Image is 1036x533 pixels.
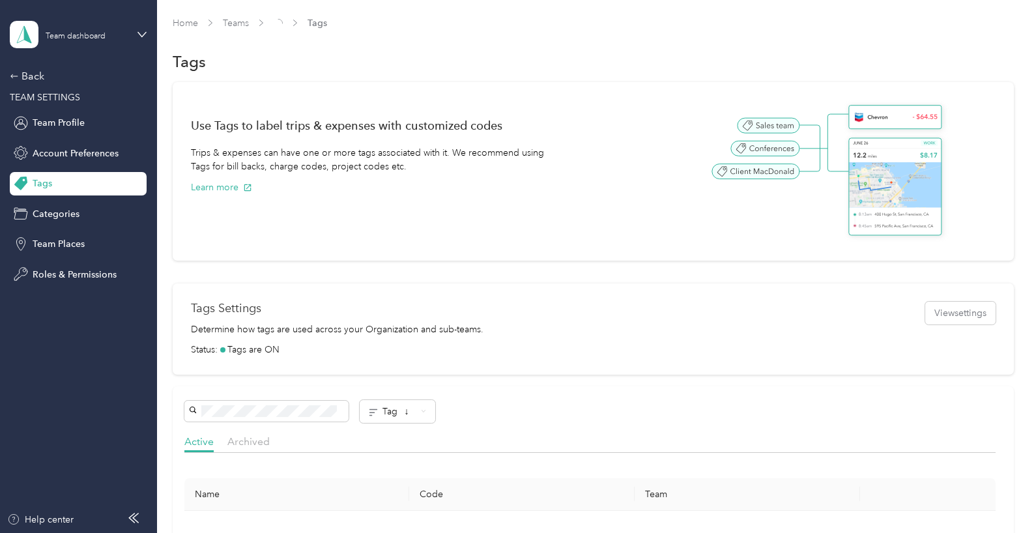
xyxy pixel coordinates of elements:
[46,33,106,40] div: Team dashboard
[10,68,140,84] div: Back
[10,92,80,103] span: TEAM SETTINGS
[184,435,214,448] span: Active
[191,146,547,173] p: Trips & expenses can have one or more tags associated with it. We recommend using Tags for bill b...
[191,180,252,194] button: Learn more
[308,16,327,30] span: Tags
[191,323,483,336] p: Determine how tags are used across your Organization and sub-teams.
[33,177,52,190] span: Tags
[33,268,117,281] span: Roles & Permissions
[33,207,79,221] span: Categories
[963,460,1036,533] iframe: Everlance-gr Chat Button Frame
[33,147,119,160] span: Account Preferences
[184,478,410,511] th: Name
[405,406,409,417] span: ↓
[265,343,280,356] span: ON
[925,302,996,324] button: Viewsettings
[173,55,206,68] h1: Tags
[33,237,85,251] span: Team Places
[227,435,270,448] span: Archived
[227,343,262,356] span: Tags are
[173,18,198,29] a: Home
[223,18,249,29] a: Teams
[191,343,218,356] span: Status:
[191,119,502,132] h1: Use Tags to label trips & expenses with customized codes
[712,100,950,242] img: Tags banner
[409,478,635,511] th: Code
[33,116,85,130] span: Team Profile
[635,478,860,511] th: Team
[191,302,483,315] h1: Tags Settings
[382,406,416,417] span: Tag
[7,513,74,526] button: Help center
